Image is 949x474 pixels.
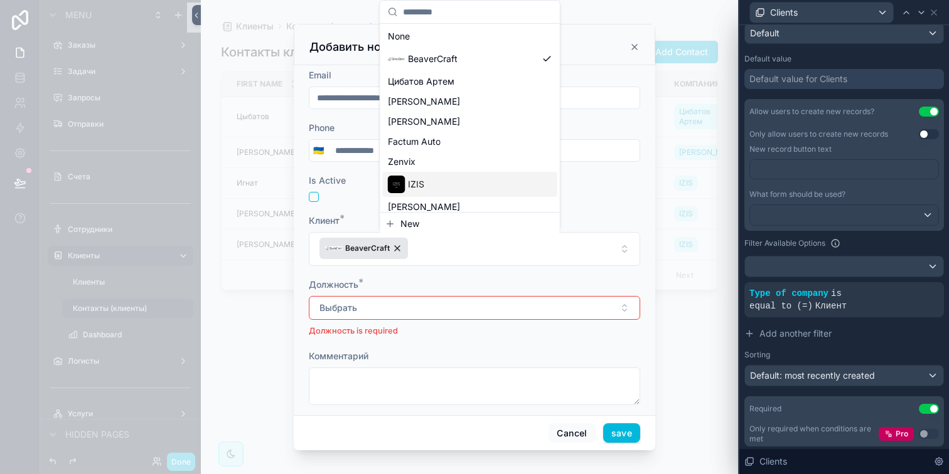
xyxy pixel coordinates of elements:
[388,201,460,213] span: [PERSON_NAME]
[749,129,888,139] label: Only allow users to create new records
[750,27,780,39] span: Default
[749,2,894,23] button: Clients
[815,301,847,311] span: Клиент
[309,350,368,361] span: Комментарий
[345,243,390,253] span: BeaverCraft
[309,39,450,55] h3: Добавить новый контакт
[400,218,419,230] span: New
[603,423,640,443] button: save
[744,54,791,64] label: Default value
[309,122,335,133] span: Phone
[749,404,781,414] div: Required
[744,23,944,44] button: Default
[744,238,825,248] label: Filter Available Options
[313,144,324,157] span: 🇺🇦
[309,139,328,162] button: Select Button
[388,135,441,148] span: Factum Auto
[749,107,874,117] div: Allow users to create new records?
[388,75,454,88] span: Цибатов Артем
[380,24,560,212] div: Suggestions
[319,302,357,314] span: Выбрать
[309,325,640,337] p: Должность is required
[383,26,557,46] div: None
[749,144,832,154] label: New record button text
[896,429,908,439] span: Pro
[388,95,460,108] span: [PERSON_NAME]
[408,178,424,191] span: IZIS
[408,53,458,65] span: BeaverCraft
[309,296,640,320] button: Select Button
[309,232,640,266] button: Select Button
[749,73,847,85] div: Default value for Clients
[770,6,798,19] span: Clients
[750,370,875,381] span: Default: most recently created
[309,279,358,290] span: Должность
[309,215,340,226] span: Клиент
[744,365,944,386] button: Default: most recently created
[749,159,939,189] div: scrollable content
[309,175,346,186] span: Is Active
[759,327,832,340] span: Add another filter
[549,423,595,443] button: Cancel
[759,455,787,468] span: Clients
[309,70,331,80] span: Email
[388,155,416,168] span: Zenvix
[319,238,408,260] button: Unselect 51
[388,115,460,128] span: [PERSON_NAME]
[744,350,770,360] label: Sorting
[749,288,828,298] span: Type of company
[744,322,944,345] button: Add another filter
[385,218,555,230] button: New
[749,424,879,444] div: Only required when conditions are met
[749,189,845,199] span: What form should be used?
